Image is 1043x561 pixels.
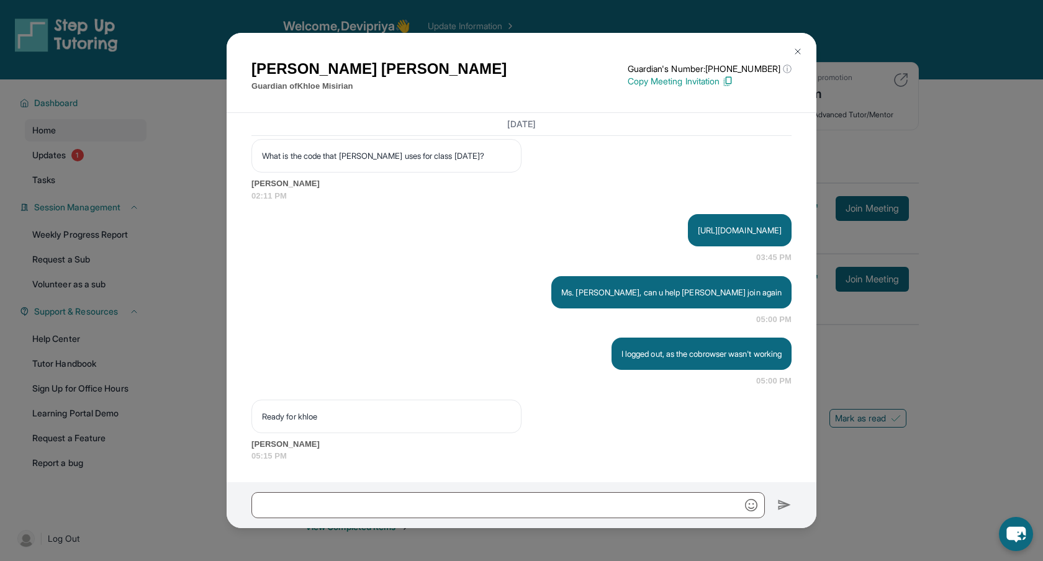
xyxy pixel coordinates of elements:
[722,76,733,87] img: Copy Icon
[777,498,792,513] img: Send icon
[745,499,757,511] img: Emoji
[251,80,507,92] p: Guardian of Khloe Misirian
[251,58,507,80] h1: [PERSON_NAME] [PERSON_NAME]
[262,410,511,423] p: Ready for khloe
[628,63,792,75] p: Guardian's Number: [PHONE_NUMBER]
[783,63,792,75] span: ⓘ
[999,517,1033,551] button: chat-button
[628,75,792,88] p: Copy Meeting Invitation
[756,375,792,387] span: 05:00 PM
[561,286,782,298] p: Ms. [PERSON_NAME], can u help [PERSON_NAME] join again
[756,251,792,264] span: 03:45 PM
[793,47,803,56] img: Close Icon
[251,438,792,451] span: [PERSON_NAME]
[251,450,792,462] span: 05:15 PM
[251,177,792,190] span: [PERSON_NAME]
[262,150,511,162] p: What is the code that [PERSON_NAME] uses for class [DATE]?
[756,313,792,326] span: 05:00 PM
[251,118,792,130] h3: [DATE]
[698,224,782,236] p: [URL][DOMAIN_NAME]
[251,190,792,202] span: 02:11 PM
[621,348,782,360] p: I logged out, as the cobrowser wasn't working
